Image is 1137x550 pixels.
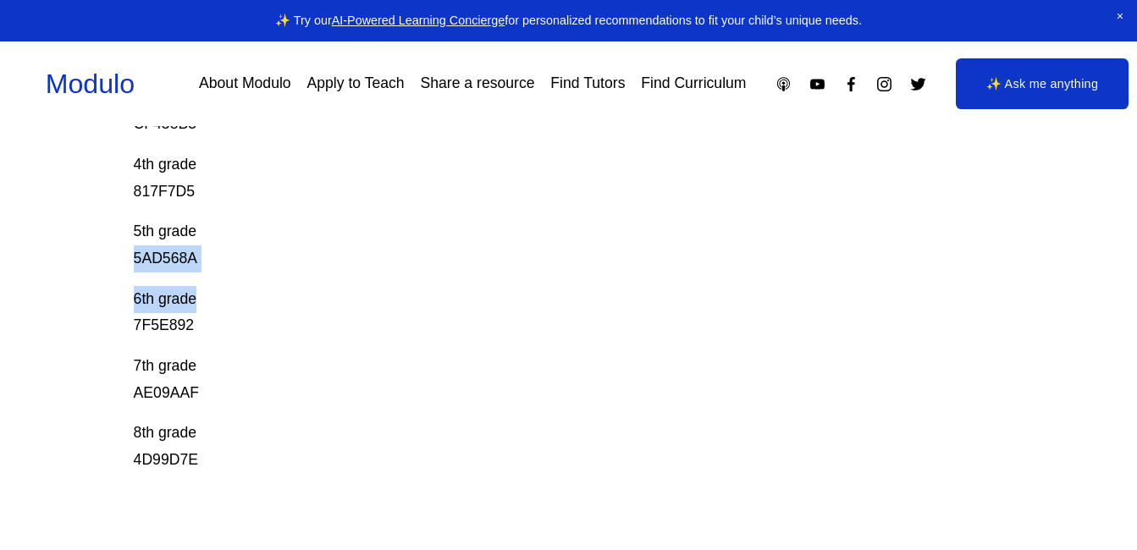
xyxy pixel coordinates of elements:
[134,286,916,339] p: 6th grade 7F5E892
[909,75,927,93] a: Twitter
[134,420,916,473] p: 8th grade 4D99D7E
[842,75,860,93] a: Facebook
[134,151,916,205] p: 4th grade 817F7D5
[46,69,135,99] a: Modulo
[775,75,792,93] a: Apple Podcasts
[641,69,746,99] a: Find Curriculum
[956,58,1129,109] a: ✨ Ask me anything
[875,75,893,93] a: Instagram
[420,69,534,99] a: Share a resource
[134,218,916,272] p: 5th grade 5AD568A
[550,69,625,99] a: Find Tutors
[199,69,291,99] a: About Modulo
[306,69,404,99] a: Apply to Teach
[809,75,826,93] a: YouTube
[332,14,505,27] a: AI-Powered Learning Concierge
[134,353,916,406] p: 7th grade AE09AAF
